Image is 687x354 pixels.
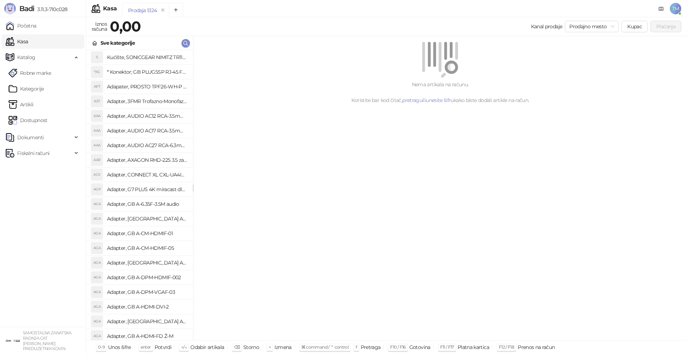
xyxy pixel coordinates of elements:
span: ⌫ [234,344,240,350]
img: 64x64-companyLogo-ae27db6e-dfce-48a1-b68e-83471bd1bffd.png [6,334,20,348]
h4: Adapter, AUDIO AC12 RCA-3.5mm mono [107,110,187,122]
div: Sve kategorije [101,39,135,47]
span: F10 / F16 [390,344,405,350]
div: AGP [91,184,103,195]
img: Logo [4,3,16,14]
div: Platna kartica [458,343,489,352]
a: unesite šifru [426,97,454,103]
span: + [269,344,271,350]
a: Robne marke [9,66,51,80]
h4: Adapter, AUDIO AC17 RCA-3.5mm stereo [107,125,187,136]
div: AAA [91,125,103,136]
div: AAA [91,110,103,122]
h4: Adapter, [GEOGRAPHIC_DATA] A-HDMI-FC Ž-M [107,316,187,327]
div: Storno [243,343,259,352]
div: Nema artikala na računu. Koristite bar kod čitač, ili kako biste dodali artikle na račun. [202,81,678,104]
span: TM [670,3,681,14]
button: Add tab [169,3,183,17]
h4: Adapater, PROSTO TPF26-WH-P razdelnik [107,81,187,92]
span: Katalog [17,50,35,64]
span: enter [141,344,151,350]
a: Dostupnost [9,113,48,127]
h4: Adapter, GB A-CM-HDMIF-01 [107,228,187,239]
h4: * Konektor; GB PLUG5SP RJ-45 FTP Kat.5 [107,66,187,78]
h4: Adapter, GB A-DPM-VGAF-03 [107,286,187,298]
h4: Adapter, CONNECT XL CXL-UA4IN1 putni univerzalni [107,169,187,180]
h4: Adapter, GB A-HDMI-DVI-2 [107,301,187,312]
div: AAR [91,154,103,166]
div: Prodaja 1324 [128,6,157,14]
a: Dokumentacija [656,3,667,14]
div: AGA [91,228,103,239]
div: Iznos računa [90,19,108,34]
div: grid [86,50,193,340]
a: Kasa [6,34,28,49]
a: Početna [6,19,36,33]
span: Prodajno mesto [569,21,614,32]
div: Izmena [274,343,291,352]
h4: Adapter, GB A-HDMI-FD Ž-M [107,330,187,342]
div: A3T [91,96,103,107]
a: pretragu [402,97,422,103]
div: AGA [91,198,103,210]
div: AGA [91,213,103,224]
div: AGA [91,286,103,298]
div: AGA [91,272,103,283]
h4: Kućište, SONICGEAR NIMITZ TR1100 belo BEZ napajanja [107,52,187,63]
strong: 0,00 [110,18,141,35]
h4: Adapter, [GEOGRAPHIC_DATA] A-CMU3-LAN-05 hub [107,257,187,268]
h4: Adapter, GB A-6.35F-3.5M audio [107,198,187,210]
div: Potvrdi [155,343,172,352]
div: Prenos na račun [518,343,555,352]
span: f [356,344,357,350]
div: Kanal prodaje [531,23,562,30]
span: F11 / F17 [440,344,454,350]
div: Kasa [103,6,117,11]
span: ⌘ command / ⌃ control [301,344,349,350]
span: Badi [19,4,34,13]
div: AGA [91,316,103,327]
div: AGA [91,301,103,312]
span: 0-9 [98,344,104,350]
small: SAMOSTALNA ZANATSKA RADNJA CAT [PERSON_NAME] PREDUZETNIK KOVIN [23,330,72,351]
h4: Adapter, AXAGON RHD-225 3.5 za 2x2.5 [107,154,187,166]
h4: Adapter, [GEOGRAPHIC_DATA] A-AC-UKEU-001 UK na EU 7.5A [107,213,187,224]
h4: Adapter, AUDIO AC27 RCA-6.3mm stereo [107,140,187,151]
div: S [91,52,103,63]
h4: Adapter, GB A-DPM-HDMIF-002 [107,272,187,283]
div: Pretraga [361,343,381,352]
div: APT [91,81,103,92]
span: F12 / F18 [499,344,514,350]
div: AAA [91,140,103,151]
button: Kupac [622,21,648,32]
div: AGA [91,242,103,254]
div: AGA [91,330,103,342]
button: remove [158,7,167,13]
h4: Adapter, G7 PLUS 4K miracast dlna airplay za TV [107,184,187,195]
a: Kategorije [9,82,44,96]
div: AGA [91,257,103,268]
span: Fiskalni računi [17,146,49,160]
span: 3.11.3-710c028 [34,6,67,13]
h4: Adapter, GB A-CM-HDMIF-05 [107,242,187,254]
a: ArtikliArtikli [9,97,34,112]
h4: Adapter, 3FMR Trofazno-Monofazni [107,96,187,107]
div: Odabir artikala [190,343,224,352]
span: Dokumenti [17,130,44,145]
button: Plaćanje [651,21,681,32]
div: Unos šifre [108,343,131,352]
span: ↑/↓ [181,344,187,350]
div: Gotovina [409,343,430,352]
div: ACX [91,169,103,180]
